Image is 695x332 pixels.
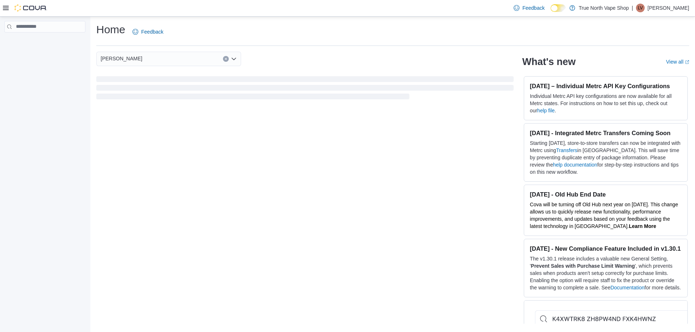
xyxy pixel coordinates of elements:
a: Feedback [511,1,547,15]
p: The v1.30.1 release includes a valuable new General Setting, ' ', which prevents sales when produ... [530,255,682,291]
button: Open list of options [231,56,237,62]
span: Feedback [141,28,163,35]
a: Transfers [556,147,577,153]
a: Learn More [629,223,656,229]
span: Feedback [522,4,544,12]
h3: [DATE] - New Compliance Feature Included in v1.30.1 [530,245,682,252]
p: Individual Metrc API key configurations are now available for all Metrc states. For instructions ... [530,92,682,114]
h2: What's new [522,56,576,68]
a: Documentation [610,285,644,290]
a: Feedback [130,25,166,39]
h3: [DATE] - Integrated Metrc Transfers Coming Soon [530,129,682,137]
span: [PERSON_NAME] [101,54,142,63]
p: Starting [DATE], store-to-store transfers can now be integrated with Metrc using in [GEOGRAPHIC_D... [530,139,682,176]
h3: [DATE] – Individual Metrc API Key Configurations [530,82,682,90]
span: Loading [96,78,514,101]
div: Liv vape [636,4,645,12]
span: Cova will be turning off Old Hub next year on [DATE]. This change allows us to quickly release ne... [530,202,678,229]
p: [PERSON_NAME] [648,4,689,12]
strong: Prevent Sales with Purchase Limit Warning [531,263,635,269]
nav: Complex example [4,34,85,51]
button: Clear input [223,56,229,62]
svg: External link [685,60,689,64]
a: help documentation [553,162,597,168]
h3: [DATE] - Old Hub End Date [530,191,682,198]
span: Lv [638,4,643,12]
p: | [632,4,633,12]
p: True North Vape Shop [579,4,629,12]
img: Cova [14,4,47,12]
input: Dark Mode [551,4,566,12]
h1: Home [96,22,125,37]
a: help file [537,108,555,113]
a: View allExternal link [666,59,689,65]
